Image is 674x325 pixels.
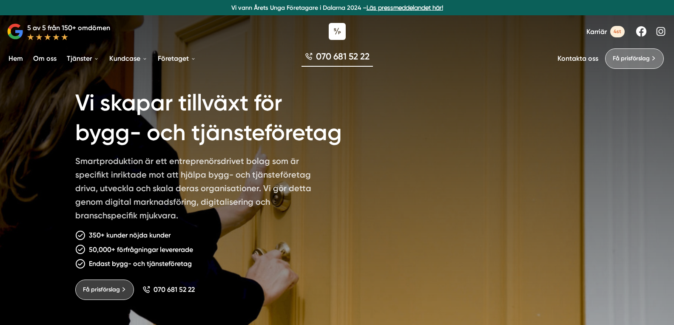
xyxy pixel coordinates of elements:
p: Vi vann Årets Unga Företagare i Dalarna 2024 – [3,3,671,12]
a: 070 681 52 22 [301,50,373,67]
a: Få prisförslag [75,280,134,300]
a: Läs pressmeddelandet här! [367,4,443,11]
a: Tjänster [65,48,101,69]
span: 4st [610,26,625,37]
a: 070 681 52 22 [142,285,195,294]
span: Karriär [586,28,607,36]
a: Om oss [31,48,58,69]
h1: Vi skapar tillväxt för bygg- och tjänsteföretag [75,78,373,154]
p: Smartproduktion är ett entreprenörsdrivet bolag som är specifikt inriktade mot att hjälpa bygg- o... [75,154,320,226]
a: Företaget [156,48,198,69]
span: Få prisförslag [613,54,650,63]
span: 070 681 52 22 [154,285,195,294]
p: 350+ kunder nöjda kunder [89,230,171,240]
a: Hem [7,48,25,69]
span: 070 681 52 22 [316,50,370,62]
span: Få prisförslag [83,285,120,294]
a: Kundcase [108,48,149,69]
a: Kontakta oss [557,54,598,62]
a: Karriär 4st [586,26,625,37]
p: 50,000+ förfrågningar levererade [89,244,193,255]
p: 5 av 5 från 150+ omdömen [27,23,110,33]
p: Endast bygg- och tjänsteföretag [89,258,192,269]
a: Få prisförslag [605,48,664,69]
